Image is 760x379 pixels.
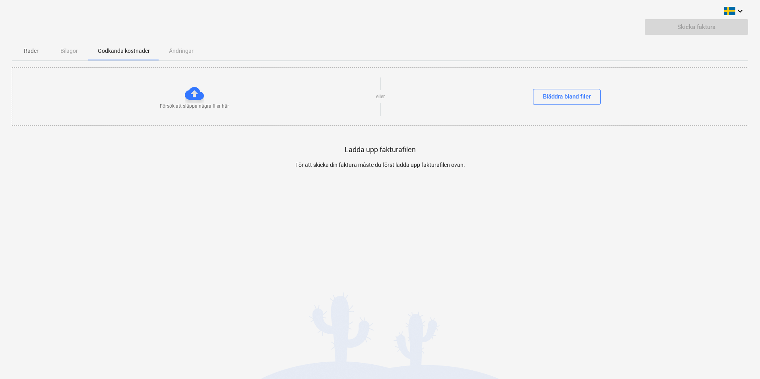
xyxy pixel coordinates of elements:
[376,93,385,100] p: eller
[543,91,591,102] div: Bläddra bland filer
[98,47,150,55] p: Godkända kostnader
[12,68,749,126] div: Försök att släppa några filer härellerBläddra bland filer
[21,47,41,55] p: Rader
[160,103,229,110] p: Försök att släppa några filer här
[196,161,564,169] p: För att skicka din faktura måste du först ladda upp fakturafilen ovan.
[735,6,745,16] i: keyboard_arrow_down
[345,145,416,155] p: Ladda upp fakturafilen
[533,89,601,105] button: Bläddra bland filer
